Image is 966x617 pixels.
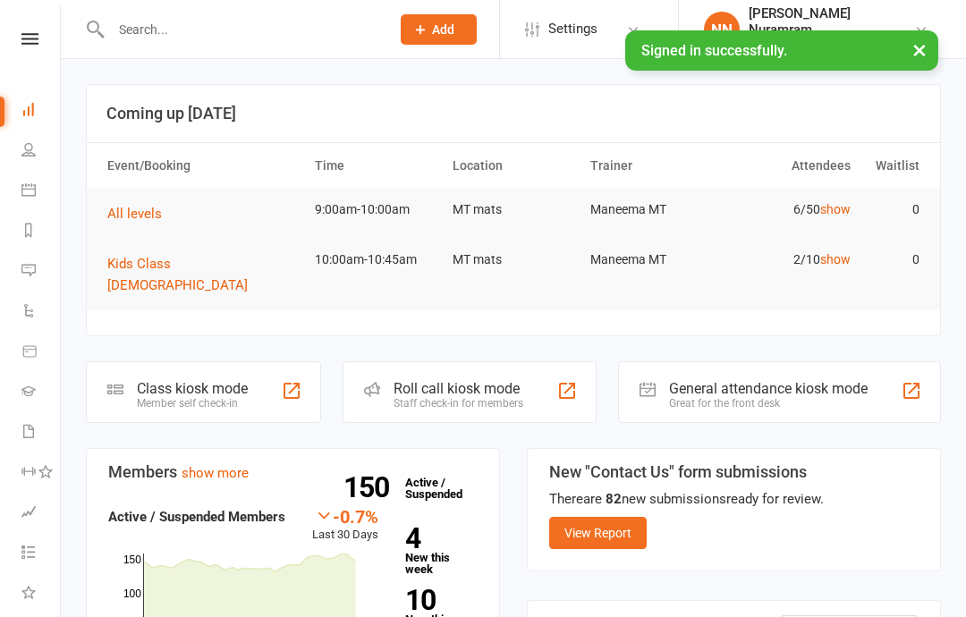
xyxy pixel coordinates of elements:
td: Maneema MT [582,189,720,231]
span: All levels [107,206,162,222]
td: 9:00am-10:00am [307,189,445,231]
td: 0 [859,189,928,231]
button: × [903,30,936,69]
strong: 4 [405,525,470,552]
div: Class kiosk mode [137,380,248,397]
th: Time [307,143,445,189]
div: [PERSON_NAME] Nuramram [749,5,914,38]
td: 0 [859,239,928,281]
th: Event/Booking [99,143,307,189]
td: MT mats [445,239,582,281]
div: Member self check-in [137,397,248,410]
th: Trainer [582,143,720,189]
div: Roll call kiosk mode [394,380,523,397]
a: Reports [21,212,62,252]
div: Last 30 Days [312,506,378,545]
button: All levels [107,203,174,224]
a: 150Active / Suspended [396,463,475,513]
th: Waitlist [859,143,928,189]
a: 4New this week [405,525,478,575]
a: What's New [21,574,62,614]
input: Search... [106,17,377,42]
div: Staff check-in for members [394,397,523,410]
strong: 82 [606,491,622,507]
div: There are new submissions ready for review. [549,488,824,510]
a: People [21,131,62,172]
span: Settings [548,9,597,49]
a: show more [182,465,249,481]
td: 6/50 [720,189,858,231]
a: show [820,202,851,216]
td: 10:00am-10:45am [307,239,445,281]
a: Calendar [21,172,62,212]
span: Add [432,22,454,37]
button: Add [401,14,477,45]
th: Location [445,143,582,189]
a: Dashboard [21,91,62,131]
a: show [820,252,851,266]
div: General attendance kiosk mode [669,380,868,397]
button: Kids Class [DEMOGRAPHIC_DATA] [107,253,299,296]
span: Kids Class [DEMOGRAPHIC_DATA] [107,256,248,293]
a: Product Sales [21,333,62,373]
div: NN [704,12,740,47]
th: Attendees [720,143,858,189]
h3: Coming up [DATE] [106,105,920,123]
strong: 10 [405,587,470,613]
a: View Report [549,517,647,549]
td: MT mats [445,189,582,231]
a: Assessments [21,494,62,534]
strong: Active / Suspended Members [108,509,285,525]
strong: 150 [343,474,396,501]
div: -0.7% [312,506,378,526]
h3: New "Contact Us" form submissions [549,463,824,481]
td: Maneema MT [582,239,720,281]
h3: Members [108,463,478,481]
span: Signed in successfully. [641,42,787,59]
td: 2/10 [720,239,858,281]
div: Great for the front desk [669,397,868,410]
